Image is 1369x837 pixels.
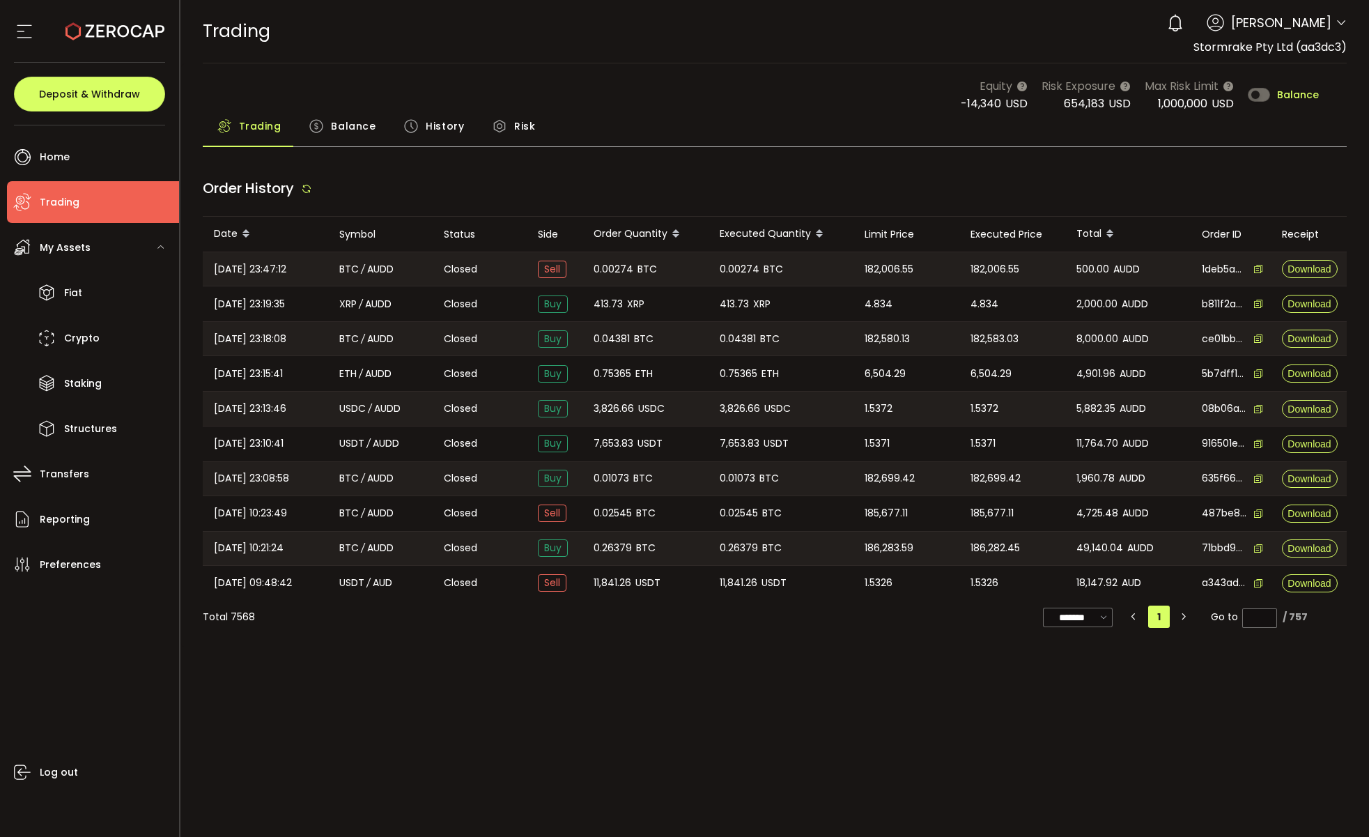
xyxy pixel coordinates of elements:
[40,509,90,530] span: Reporting
[444,262,477,277] span: Closed
[339,505,359,521] span: BTC
[635,575,660,591] span: USDT
[40,192,79,213] span: Trading
[444,332,477,346] span: Closed
[865,261,913,277] span: 182,006.55
[538,330,568,348] span: Buy
[637,436,663,452] span: USDT
[1202,576,1246,590] span: a343ad1b-f2be-439f-bc2a-e153110f7454
[214,331,286,347] span: [DATE] 23:18:08
[331,112,376,140] span: Balance
[203,19,270,43] span: Trading
[366,575,371,591] em: /
[720,436,759,452] span: 7,653.83
[538,365,568,383] span: Buy
[594,401,634,417] span: 3,826.66
[1148,606,1170,628] li: 1
[633,470,653,486] span: BTC
[1191,226,1271,243] div: Order ID
[339,261,359,277] span: BTC
[594,261,633,277] span: 0.00274
[637,261,657,277] span: BTC
[764,401,791,417] span: USDC
[865,401,892,417] span: 1.5372
[970,470,1021,486] span: 182,699.42
[203,222,328,246] div: Date
[366,436,371,452] em: /
[1122,436,1149,452] span: AUDD
[1119,470,1145,486] span: AUDD
[970,261,1019,277] span: 182,006.55
[1231,13,1331,32] span: [PERSON_NAME]
[1202,332,1246,346] span: ce01bb6b-b88d-4f3f-a884-d26b9ca38645
[720,401,760,417] span: 3,826.66
[64,328,100,348] span: Crypto
[753,296,771,312] span: XRP
[538,400,568,417] span: Buy
[970,366,1012,382] span: 6,504.29
[1287,299,1331,309] span: Download
[594,296,623,312] span: 413.73
[361,331,365,347] em: /
[853,226,959,243] div: Limit Price
[214,296,285,312] span: [DATE] 23:19:35
[1108,95,1131,112] span: USD
[1127,540,1154,556] span: AUDD
[762,505,782,521] span: BTC
[1282,364,1338,383] button: Download
[328,226,433,243] div: Symbol
[970,401,998,417] span: 1.5372
[1282,260,1338,278] button: Download
[594,436,633,452] span: 7,653.83
[865,436,890,452] span: 1.5371
[1282,330,1338,348] button: Download
[1287,404,1331,414] span: Download
[1271,226,1347,243] div: Receipt
[339,540,359,556] span: BTC
[720,261,759,277] span: 0.00274
[514,112,535,140] span: Risk
[1282,470,1338,488] button: Download
[214,261,286,277] span: [DATE] 23:47:12
[1211,607,1277,627] span: Go to
[1113,261,1140,277] span: AUDD
[361,540,365,556] em: /
[1287,334,1331,344] span: Download
[368,401,372,417] em: /
[1287,264,1331,274] span: Download
[1287,474,1331,484] span: Download
[239,112,281,140] span: Trading
[1122,331,1149,347] span: AUDD
[339,331,359,347] span: BTC
[39,89,140,99] span: Deposit & Withdraw
[1076,331,1118,347] span: 8,000.00
[14,77,165,112] button: Deposit & Withdraw
[1122,505,1149,521] span: AUDD
[203,178,294,198] span: Order History
[720,575,757,591] span: 11,841.26
[1212,95,1234,112] span: USD
[1202,401,1246,416] span: 08b06a3a-cbbc-457b-a21e-148c645e191f
[1076,296,1117,312] span: 2,000.00
[359,296,363,312] em: /
[339,575,364,591] span: USDT
[214,575,292,591] span: [DATE] 09:48:42
[1076,436,1118,452] span: 11,764.70
[361,505,365,521] em: /
[1282,539,1338,558] button: Download
[444,367,477,381] span: Closed
[1076,366,1115,382] span: 4,901.96
[444,297,477,312] span: Closed
[865,296,892,312] span: 4.834
[1202,262,1246,277] span: 1deb5a27-b9de-45f7-bf75-255265ddd651
[1287,509,1331,519] span: Download
[359,366,363,382] em: /
[1065,222,1191,246] div: Total
[214,366,283,382] span: [DATE] 23:15:41
[374,401,401,417] span: AUDD
[64,283,82,303] span: Fiat
[1277,90,1319,100] span: Balance
[1202,367,1246,381] span: 5b7dff17-a5a6-42e1-90e0-240c5dfc5bde
[764,261,783,277] span: BTC
[40,147,70,167] span: Home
